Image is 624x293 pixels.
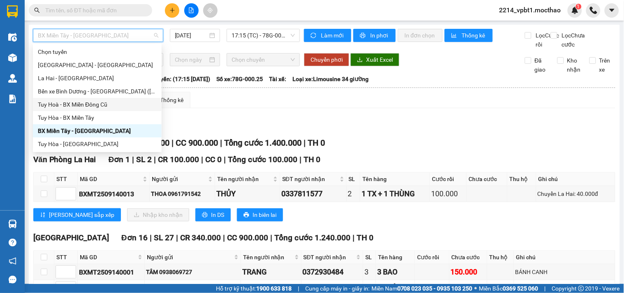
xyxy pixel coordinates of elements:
strong: 0708 023 035 - 0935 103 250 [397,285,473,292]
button: syncLàm mới [304,29,351,42]
span: aim [207,7,213,13]
button: plus [165,3,179,18]
th: Cước rồi [430,172,466,186]
strong: 1900 633 818 [256,285,292,292]
span: Chuyến: (17:15 [DATE]) [150,74,210,84]
span: Miền Nam [371,284,473,293]
span: SL 2 [136,155,152,164]
span: bar-chart [451,33,458,39]
span: Mã GD [80,174,141,184]
span: Xuất Excel [366,55,393,64]
div: Tuy Hòa - [GEOGRAPHIC_DATA] [38,140,157,149]
span: | [271,233,273,242]
span: | [299,155,302,164]
div: 0372930484 [303,266,362,278]
div: Tuy Hoà - BX Miền Đông Cũ [33,98,162,111]
td: BXMT2509140013 [78,186,150,202]
button: printerIn DS [195,208,231,221]
td: THỦY [215,186,280,202]
span: search [34,7,40,13]
img: phone-icon [590,7,597,14]
button: printerIn phơi [353,29,396,42]
div: GTN: 40.000đ- KP NINH TỊNH, P9 [515,284,614,293]
img: warehouse-icon [8,53,17,62]
div: BXMT2509140013 [79,189,148,199]
div: BÁNH CANH [515,267,614,277]
span: Lọc Chưa cước [559,31,590,49]
div: Bến xe Bình Dương - [GEOGRAPHIC_DATA] ([GEOGRAPHIC_DATA]) [38,87,157,96]
span: SL 27 [154,233,174,242]
th: Tên hàng [376,251,415,264]
div: Bến xe Bình Dương - Tuy Hoà (Hàng) [33,85,162,98]
button: bar-chartThống kê [445,29,493,42]
span: [GEOGRAPHIC_DATA] [33,233,109,242]
div: BXMT2509140001 [79,267,143,277]
th: Chưa cước [450,251,488,264]
div: 150.000 [451,266,486,278]
span: Chọn chuyến [232,53,295,66]
span: printer [360,33,367,39]
button: Chuyển phơi [304,53,349,66]
img: icon-new-feature [571,7,579,14]
span: SĐT người nhận [282,174,338,184]
span: Mã GD [80,253,136,262]
th: STT [54,251,78,264]
span: Lọc Cước rồi [533,31,561,49]
span: In DS [211,210,224,219]
div: 1 TX + 1 THÙNG [362,188,428,200]
span: | [223,233,225,242]
span: Tổng cước 1.400.000 [224,138,302,148]
button: file-add [184,3,199,18]
th: Thu hộ [487,251,514,264]
span: Miền Bắc [479,284,538,293]
span: Số xe: 78G-000.25 [216,74,263,84]
div: Tuy Hòa - BX Miền Tây [38,113,157,122]
span: Hỗ trợ kỹ thuật: [216,284,292,293]
span: Đơn 16 [121,233,148,242]
div: Tuy Hòa - Đà Nẵng [33,137,162,151]
div: Chuyển La Hai: 40.000đ [538,189,614,198]
span: ⚪️ [475,287,477,290]
td: 0372930484 [302,264,364,280]
th: Tên hàng [360,172,430,186]
div: Tuy Hòa - BX Miền Tây [33,111,162,124]
span: | [545,284,546,293]
img: solution-icon [8,95,17,103]
span: | [154,155,156,164]
span: In phơi [370,31,389,40]
span: TH 0 [308,138,325,148]
span: | [132,155,134,164]
input: Tìm tên, số ĐT hoặc mã đơn [45,6,142,15]
span: In biên lai [253,210,276,219]
sup: 1 [576,4,582,9]
span: Người gửi [152,174,206,184]
button: In đơn chọn [398,29,443,42]
span: | [298,284,299,293]
th: Chưa cước [467,172,508,186]
img: logo-vxr [7,5,18,18]
div: Tuy Hoà - BX Miền Đông Cũ [38,100,157,109]
span: copyright [578,286,584,291]
span: Trên xe [596,56,616,74]
div: BX Miền Tây - [GEOGRAPHIC_DATA] [38,126,157,135]
span: Tổng cước 1.240.000 [275,233,351,242]
button: sort-ascending[PERSON_NAME] sắp xếp [33,208,121,221]
th: Ghi chú [514,251,615,264]
span: CC 900.000 [227,233,269,242]
div: 3 [364,266,374,278]
th: SL [347,172,361,186]
span: Người gửi [147,253,232,262]
span: Loại xe: Limousine 34 giường [292,74,369,84]
button: downloadNhập kho nhận [127,208,189,221]
input: Chọn ngày [175,55,208,64]
span: printer [202,212,208,219]
img: warehouse-icon [8,33,17,42]
td: BXMT2509140001 [78,264,145,280]
img: warehouse-icon [8,220,17,228]
div: 2 [348,188,359,200]
th: SL [363,251,376,264]
span: Cung cấp máy in - giấy in: [305,284,369,293]
span: | [150,233,152,242]
div: Chọn tuyến [33,45,162,58]
button: downloadXuất Excel [350,53,399,66]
